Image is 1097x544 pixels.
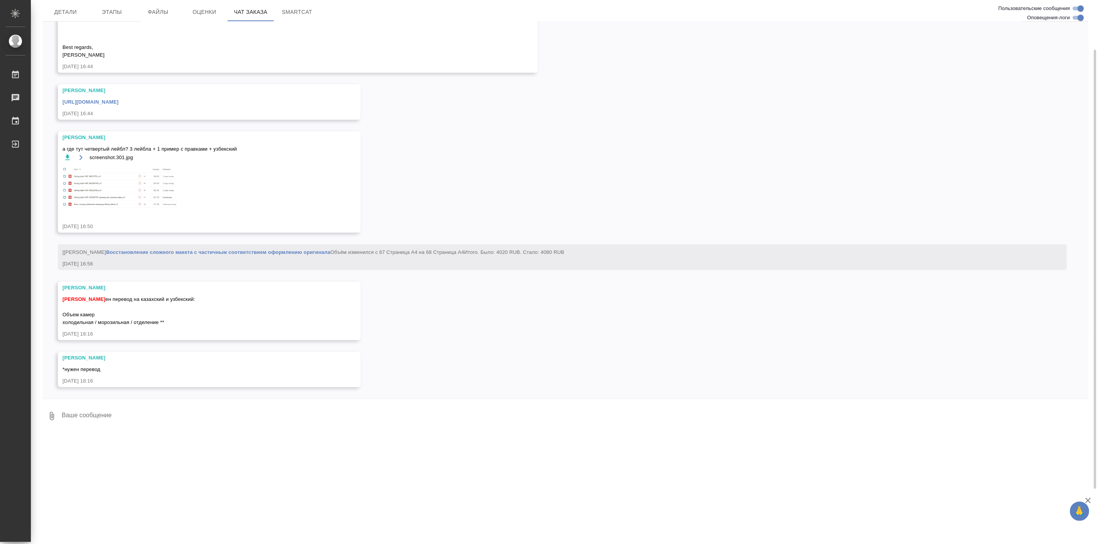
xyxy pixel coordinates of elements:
[186,7,223,17] span: Оценки
[62,63,511,71] div: [DATE] 16:44
[278,7,316,17] span: SmartCat
[1070,502,1089,521] button: 🙏
[1073,503,1086,519] span: 🙏
[62,87,334,94] div: [PERSON_NAME]
[62,166,178,209] img: screenshot.301.jpg
[89,154,133,161] span: screenshot.301.jpg
[62,260,1040,268] div: [DATE] 16:56
[140,7,177,17] span: Файлы
[47,7,84,17] span: Детали
[62,354,334,362] div: [PERSON_NAME]
[62,99,118,105] a: [URL][DOMAIN_NAME]
[62,296,195,325] span: ен перевод на казахский и узбекский: Объем камер холодильная / морозильная / отделение **
[62,296,105,302] span: [PERSON_NAME]
[62,153,72,163] button: Скачать
[62,284,334,292] div: [PERSON_NAME]
[62,377,334,385] div: [DATE] 18:16
[62,366,100,372] span: *нужен перевод
[62,134,334,141] div: [PERSON_NAME]
[62,330,334,338] div: [DATE] 18:16
[1027,14,1070,22] span: Оповещения-логи
[232,7,269,17] span: Чат заказа
[62,110,334,118] div: [DATE] 16:44
[106,249,331,255] a: Восстановление сложного макета с частичным соответствием оформлению оригинала
[62,145,334,153] span: а где тут четвертый лейбл? 3 лейбла + 1 пример с правками + узбекский
[998,5,1070,12] span: Пользовательские сообщения
[464,249,564,255] span: Итого. Было: 4020 RUB. Стало: 4080 RUB
[62,223,334,230] div: [DATE] 16:50
[93,7,130,17] span: Этапы
[62,249,564,255] span: [[PERSON_NAME] Объём изменился с 67 Страница А4 на 68 Страница А4
[76,153,86,163] button: Открыть на драйве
